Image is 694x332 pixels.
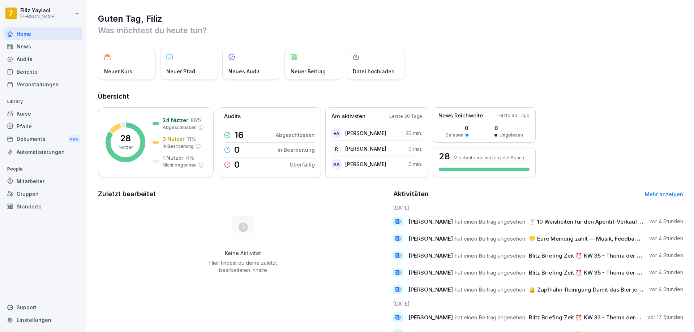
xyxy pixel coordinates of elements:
p: [PERSON_NAME] [345,145,386,152]
span: [PERSON_NAME] [408,252,453,259]
p: Filiz Yaylaci [20,8,56,14]
p: [PERSON_NAME] [20,14,56,19]
p: 11 % [187,135,196,143]
p: Am aktivsten [331,112,365,121]
p: Neuer Kurs [104,68,132,75]
div: R [331,144,342,154]
span: [PERSON_NAME] [408,218,453,225]
div: Dokumente [4,133,82,146]
h2: Aktivitäten [393,189,429,199]
span: [PERSON_NAME] [408,314,453,321]
p: Library [4,96,82,107]
a: Home [4,27,82,40]
span: [PERSON_NAME] [408,269,453,276]
p: 0 [234,146,240,154]
p: Hier findest du deine zuletzt bearbeiteten Inhalte [206,259,279,274]
p: vor 4 Stunden [649,286,683,293]
p: Letzte 30 Tage [389,113,422,120]
p: 0 [234,160,240,169]
p: Nicht begonnen [163,162,197,168]
a: Mitarbeiter [4,175,82,187]
p: vor 17 Stunden [647,314,683,321]
p: Audits [224,112,241,121]
p: News Reichweite [438,112,483,120]
a: Pfade [4,120,82,133]
p: 0 min. [408,145,422,152]
p: 0 min. [408,160,422,168]
span: hat einen Beitrag angesehen [455,235,525,242]
p: [PERSON_NAME] [345,160,386,168]
div: New [68,135,80,143]
span: hat einen Beitrag angesehen [455,269,525,276]
a: Veranstaltungen [4,78,82,91]
a: DokumenteNew [4,133,82,146]
p: Nutzer [119,144,133,151]
a: Einstellungen [4,314,82,326]
p: Neuer Pfad [166,68,195,75]
a: Gruppen [4,187,82,200]
a: Automatisierungen [4,146,82,158]
p: 3 Nutzer [163,135,185,143]
h5: Keine Aktivität [206,250,279,256]
span: [PERSON_NAME] [408,286,453,293]
p: 1 Nutzer [163,154,184,161]
h3: 28 [439,152,450,161]
div: AA [331,159,342,169]
span: [PERSON_NAME] [408,235,453,242]
p: 86 % [190,116,202,124]
h2: Übersicht [98,91,683,102]
p: 23 min. [406,129,422,137]
p: Neuer Beitrag [291,68,326,75]
div: EA [331,128,342,138]
p: vor 4 Stunden [649,218,683,225]
p: 0 [445,124,468,132]
p: vor 4 Stunden [649,235,683,242]
p: Datei hochladen [353,68,395,75]
p: Neues Audit [228,68,260,75]
p: People [4,163,82,175]
span: hat einen Beitrag angesehen [455,252,525,259]
p: Abgeschlossen [276,131,315,139]
a: News [4,40,82,53]
p: Letzte 30 Tage [497,112,530,119]
h1: Guten Tag, Filiz [98,13,683,25]
p: In Bearbeitung [163,143,194,150]
a: Standorte [4,200,82,213]
p: vor 4 Stunden [649,252,683,259]
a: Audits [4,53,82,65]
span: hat einen Beitrag angesehen [455,286,525,293]
p: Was möchtest du heute tun? [98,25,683,36]
p: 4 % [186,154,194,161]
div: Support [4,301,82,314]
p: Gelesen [445,132,463,138]
p: Mitarbeitende nutzen jetzt Bounti [454,155,524,160]
p: vor 4 Stunden [649,269,683,276]
div: Berichte [4,65,82,78]
h6: [DATE] [393,300,684,307]
p: 16 [234,131,244,139]
a: Kurse [4,107,82,120]
p: Ungelesen [500,132,523,138]
span: hat einen Beitrag angesehen [455,218,525,225]
span: hat einen Beitrag angesehen [455,314,525,321]
p: 0 [494,124,523,132]
p: Überfällig [290,161,315,168]
p: 24 Nutzer [163,116,188,124]
p: [PERSON_NAME] [345,129,386,137]
a: Mehr anzeigen [645,191,683,197]
p: In Bearbeitung [278,146,315,154]
h2: Zuletzt bearbeitet [98,189,388,199]
p: Abgeschlossen [163,124,197,131]
h6: [DATE] [393,204,684,212]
